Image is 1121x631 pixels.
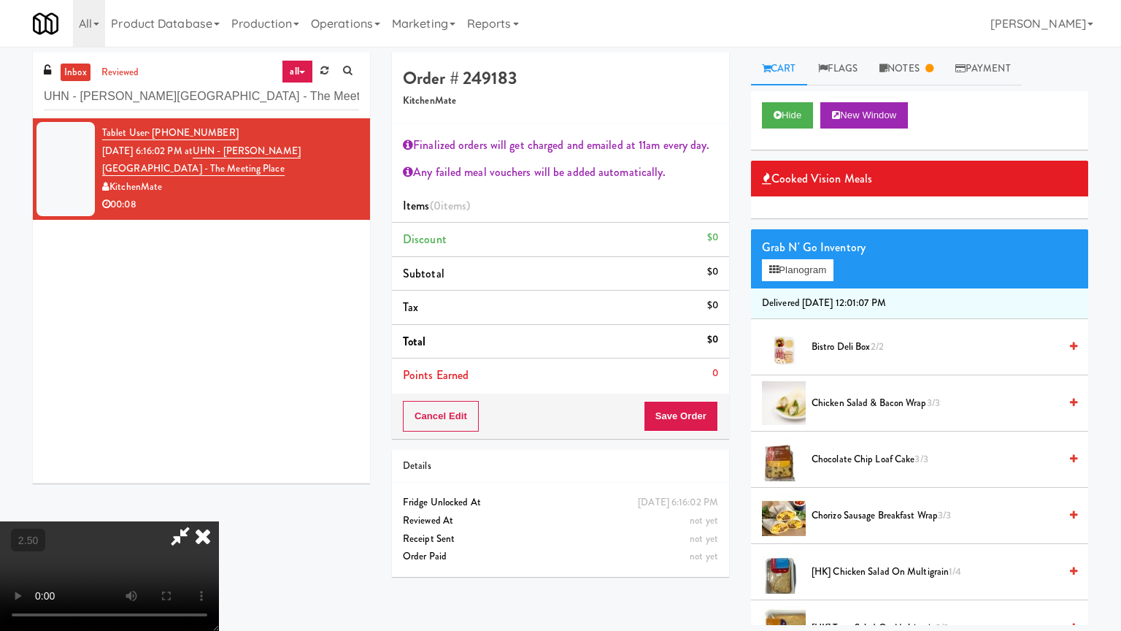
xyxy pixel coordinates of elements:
[690,549,718,563] span: not yet
[806,338,1077,356] div: Bistro Deli Box2/2
[403,69,718,88] h4: Order # 249183
[690,513,718,527] span: not yet
[403,197,470,214] span: Items
[61,64,90,82] a: inbox
[102,144,193,158] span: [DATE] 6:16:02 PM at
[806,507,1077,525] div: Chorizo Sausage Breakfast Wrap3/3
[938,508,951,522] span: 3/3
[98,64,143,82] a: reviewed
[707,297,718,315] div: $0
[807,53,869,85] a: Flags
[812,507,1059,525] span: Chorizo Sausage Breakfast Wrap
[44,83,359,110] input: Search vision orders
[638,494,718,512] div: [DATE] 6:16:02 PM
[806,563,1077,581] div: [HK] Chicken Salad on Multigrain1/4
[762,237,1077,259] div: Grab N' Go Inventory
[868,53,944,85] a: Notes
[707,263,718,281] div: $0
[102,126,239,140] a: Tablet User· [PHONE_NUMBER]
[812,563,1059,581] span: [HK] Chicken Salad on Multigrain
[403,548,718,566] div: Order Paid
[762,102,813,129] button: Hide
[403,367,469,383] span: Points Earned
[102,196,359,214] div: 00:08
[812,338,1059,356] span: Bistro Deli Box
[403,96,718,107] h5: KitchenMate
[944,53,1022,85] a: Payment
[812,451,1059,469] span: Chocolate Chip Loaf Cake
[762,259,833,281] button: Planogram
[871,340,884,353] span: 2/2
[806,394,1077,413] div: Chicken Salad & Bacon Wrap3/3
[403,401,479,432] button: Cancel Edit
[403,231,447,248] span: Discount
[820,102,908,129] button: New Window
[282,60,312,83] a: all
[441,197,467,214] ng-pluralize: items
[430,197,471,214] span: (0 )
[812,394,1059,413] span: Chicken Salad & Bacon Wrap
[403,494,718,512] div: Fridge Unlocked At
[403,265,444,282] span: Subtotal
[147,126,239,139] span: · [PHONE_NUMBER]
[644,401,718,432] button: Save Order
[751,288,1088,319] li: Delivered [DATE] 12:01:07 PM
[927,396,940,410] span: 3/3
[102,144,301,177] a: UHN - [PERSON_NAME][GEOGRAPHIC_DATA] - The Meeting Place
[102,178,359,196] div: KitchenMate
[690,532,718,546] span: not yet
[707,229,718,247] div: $0
[914,452,928,466] span: 3/3
[712,364,718,383] div: 0
[403,161,718,183] div: Any failed meal vouchers will be added automatically.
[949,565,961,578] span: 1/4
[403,134,718,156] div: Finalized orders will get charged and emailed at 11am every day.
[403,457,718,475] div: Details
[707,331,718,349] div: $0
[403,530,718,548] div: Receipt Sent
[403,512,718,530] div: Reviewed At
[403,333,426,350] span: Total
[762,168,872,190] span: Cooked Vision Meals
[33,118,370,220] li: Tablet User· [PHONE_NUMBER][DATE] 6:16:02 PM atUHN - [PERSON_NAME][GEOGRAPHIC_DATA] - The Meeting...
[806,451,1077,469] div: Chocolate Chip Loaf Cake3/3
[751,53,807,85] a: Cart
[33,11,58,37] img: Micromart
[403,299,418,315] span: Tax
